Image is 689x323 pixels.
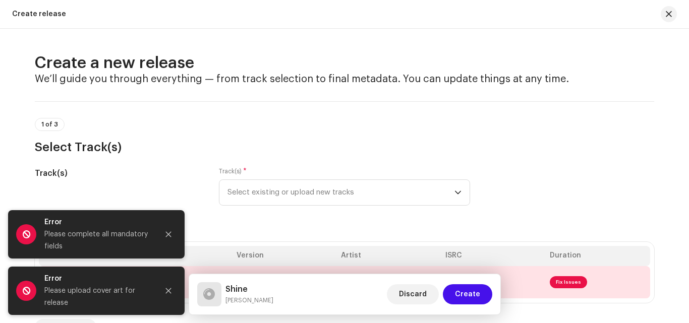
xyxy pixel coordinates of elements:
[546,246,650,266] th: Duration
[35,167,203,179] h5: Track(s)
[158,281,179,301] button: Close
[35,53,654,73] h2: Create a new release
[227,180,454,205] span: Select existing or upload new tracks
[441,246,546,266] th: ISRC
[225,295,273,305] small: Shine
[550,276,587,288] span: Fix Issues
[35,139,654,155] h3: Select Track(s)
[158,224,179,244] button: Close
[44,273,150,285] div: Error
[219,167,247,175] label: Track(s)
[44,228,150,252] div: Please complete all mandatory fields
[455,284,480,304] span: Create
[399,284,427,304] span: Discard
[454,180,462,205] div: dropdown trigger
[44,285,150,309] div: Please upload cover art for release
[44,216,150,228] div: Error
[443,284,492,304] button: Create
[387,284,439,304] button: Discard
[225,283,273,295] h5: Shine
[35,73,654,85] h4: We’ll guide you through everything — from track selection to final metadata. You can update thing...
[233,246,337,266] th: Version
[337,246,441,266] th: Artist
